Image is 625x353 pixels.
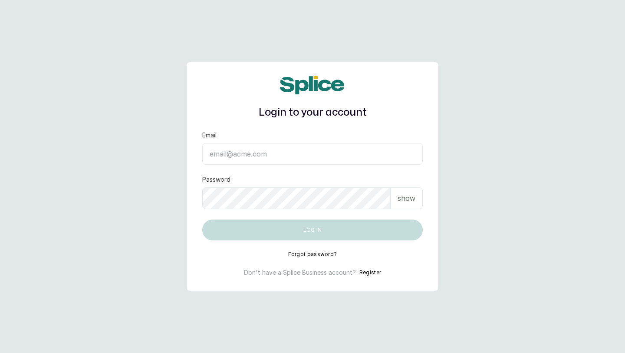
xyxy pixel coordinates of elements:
input: email@acme.com [202,143,423,165]
p: show [398,193,415,203]
button: Log in [202,220,423,240]
label: Password [202,175,230,184]
h1: Login to your account [202,105,423,120]
button: Forgot password? [288,251,337,258]
p: Don't have a Splice Business account? [244,268,356,277]
label: Email [202,131,217,140]
button: Register [359,268,381,277]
